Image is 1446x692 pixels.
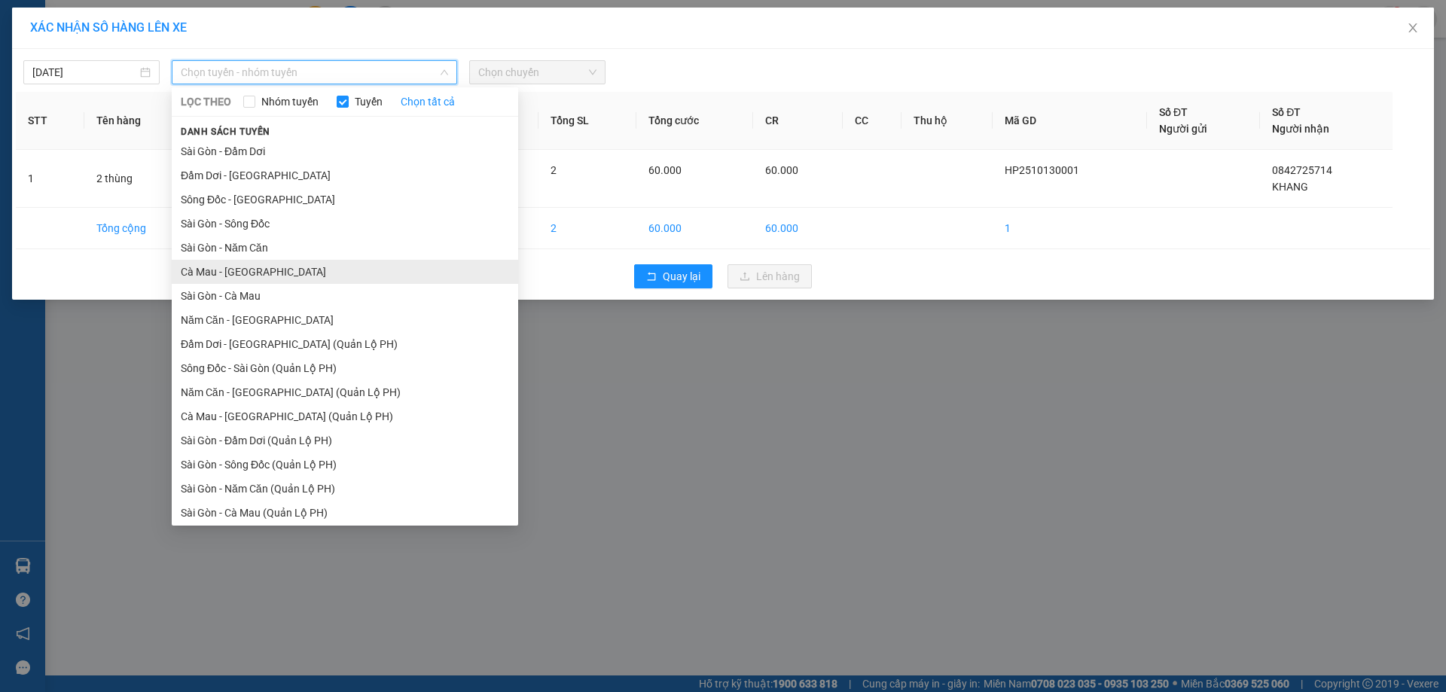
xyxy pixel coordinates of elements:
[993,92,1147,150] th: Mã GD
[1159,123,1207,135] span: Người gửi
[663,268,700,285] span: Quay lại
[172,380,518,404] li: Năm Căn - [GEOGRAPHIC_DATA] (Quản Lộ PH)
[32,64,137,81] input: 13/10/2025
[1272,164,1332,176] span: 0842725714
[1392,8,1434,50] button: Close
[87,55,99,67] span: phone
[636,92,753,150] th: Tổng cước
[255,93,325,110] span: Nhóm tuyến
[993,208,1147,249] td: 1
[172,125,279,139] span: Danh sách tuyến
[172,139,518,163] li: Sài Gòn - Đầm Dơi
[181,93,231,110] span: LỌC THEO
[16,150,84,208] td: 1
[172,260,518,284] li: Cà Mau - [GEOGRAPHIC_DATA]
[172,356,518,380] li: Sông Đốc - Sài Gòn (Quản Lộ PH)
[181,61,448,84] span: Chọn tuyến - nhóm tuyến
[843,92,901,150] th: CC
[634,264,712,288] button: rollbackQuay lại
[7,33,287,52] li: 85 [PERSON_NAME]
[440,68,449,77] span: down
[551,164,557,176] span: 2
[728,264,812,288] button: uploadLên hàng
[753,92,843,150] th: CR
[87,36,99,48] span: environment
[7,94,259,119] b: GỬI : Văn phòng Hộ Phòng
[1272,106,1301,118] span: Số ĐT
[765,164,798,176] span: 60.000
[172,163,518,187] li: Đầm Dơi - [GEOGRAPHIC_DATA]
[538,208,636,249] td: 2
[401,93,455,110] a: Chọn tất cả
[172,236,518,260] li: Sài Gòn - Năm Căn
[478,61,596,84] span: Chọn chuyến
[172,187,518,212] li: Sông Đốc - [GEOGRAPHIC_DATA]
[172,501,518,525] li: Sài Gòn - Cà Mau (Quản Lộ PH)
[84,150,200,208] td: 2 thùng
[172,212,518,236] li: Sài Gòn - Sông Đốc
[87,10,213,29] b: [PERSON_NAME]
[636,208,753,249] td: 60.000
[30,20,187,35] span: XÁC NHẬN SỐ HÀNG LÊN XE
[172,284,518,308] li: Sài Gòn - Cà Mau
[7,52,287,71] li: 02839.63.63.63
[1272,181,1308,193] span: KHANG
[172,477,518,501] li: Sài Gòn - Năm Căn (Quản Lộ PH)
[172,308,518,332] li: Năm Căn - [GEOGRAPHIC_DATA]
[172,453,518,477] li: Sài Gòn - Sông Đốc (Quản Lộ PH)
[172,428,518,453] li: Sài Gòn - Đầm Dơi (Quản Lộ PH)
[1159,106,1188,118] span: Số ĐT
[16,92,84,150] th: STT
[172,404,518,428] li: Cà Mau - [GEOGRAPHIC_DATA] (Quản Lộ PH)
[753,208,843,249] td: 60.000
[1272,123,1329,135] span: Người nhận
[901,92,993,150] th: Thu hộ
[84,92,200,150] th: Tên hàng
[349,93,389,110] span: Tuyến
[648,164,682,176] span: 60.000
[1005,164,1079,176] span: HP2510130001
[1407,22,1419,34] span: close
[646,271,657,283] span: rollback
[84,208,200,249] td: Tổng cộng
[538,92,636,150] th: Tổng SL
[172,332,518,356] li: Đầm Dơi - [GEOGRAPHIC_DATA] (Quản Lộ PH)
